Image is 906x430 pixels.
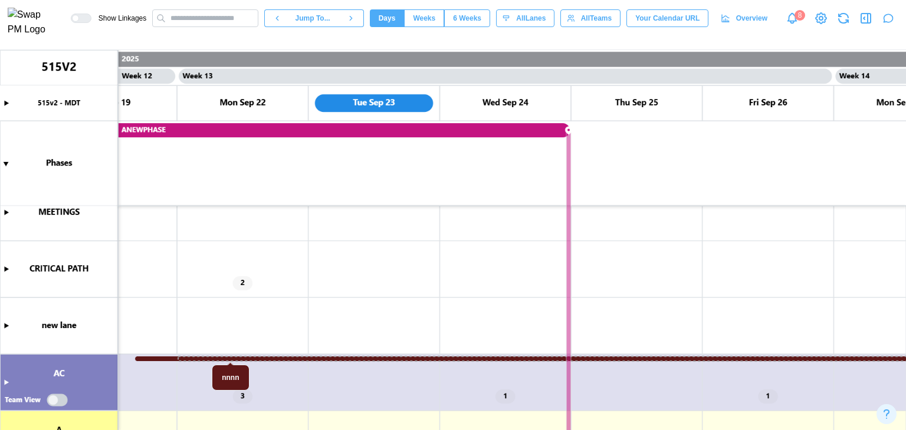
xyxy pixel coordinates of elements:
[813,10,829,27] a: View Project
[560,9,621,27] button: AllTeams
[296,10,330,27] span: Jump To...
[444,9,490,27] button: 6 Weeks
[453,10,481,27] span: 6 Weeks
[404,9,444,27] button: Weeks
[212,365,249,391] div: nnnn
[290,9,338,27] button: Jump To...
[782,8,802,28] a: Notifications
[626,9,708,27] button: Your Calendar URL
[91,14,146,23] span: Show Linkages
[8,8,55,37] img: Swap PM Logo
[496,9,554,27] button: AllLanes
[581,10,612,27] span: All Teams
[516,10,546,27] span: All Lanes
[714,9,776,27] a: Overview
[736,10,767,27] span: Overview
[379,10,396,27] span: Days
[835,10,852,27] button: Refresh Grid
[795,10,805,21] div: 8
[413,10,435,27] span: Weeks
[635,10,700,27] span: Your Calendar URL
[858,10,874,27] button: Open Drawer
[370,9,405,27] button: Days
[880,10,897,27] button: Open project assistant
